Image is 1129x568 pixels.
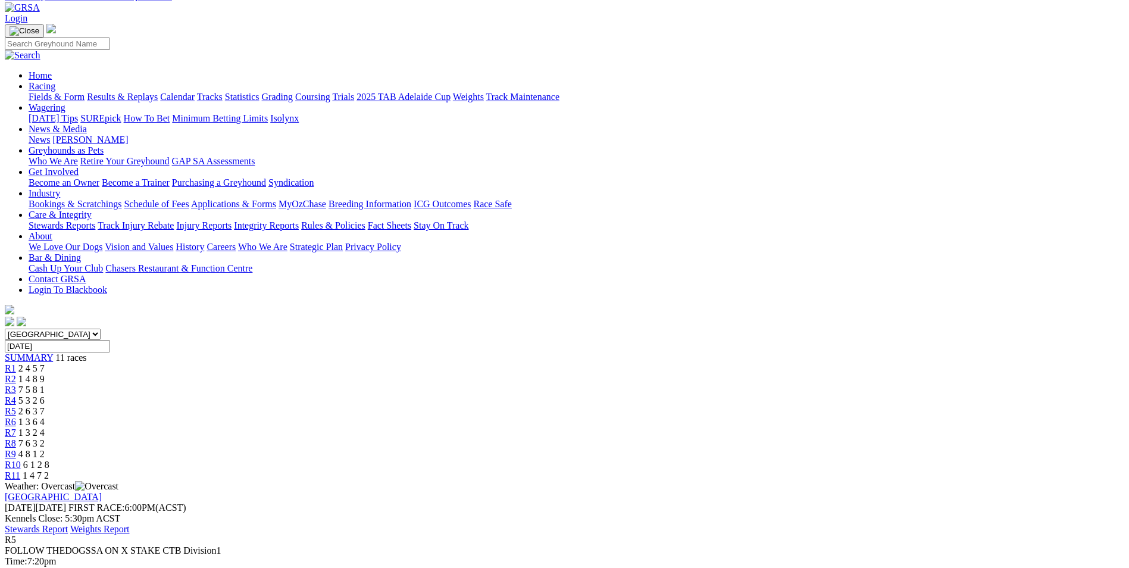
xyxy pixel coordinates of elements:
span: 6:00PM(ACST) [68,503,186,513]
a: Minimum Betting Limits [172,113,268,123]
a: R9 [5,449,16,459]
a: Greyhounds as Pets [29,145,104,155]
span: 7 5 8 1 [18,385,45,395]
a: History [176,242,204,252]
a: GAP SA Assessments [172,156,255,166]
a: R6 [5,417,16,427]
a: Who We Are [29,156,78,166]
a: R11 [5,470,20,480]
a: Racing [29,81,55,91]
img: Search [5,50,40,61]
img: facebook.svg [5,317,14,326]
div: Racing [29,92,1124,102]
a: Get Involved [29,167,79,177]
a: We Love Our Dogs [29,242,102,252]
a: Become an Owner [29,177,99,188]
span: 4 8 1 2 [18,449,45,459]
a: Stay On Track [414,220,468,230]
a: Integrity Reports [234,220,299,230]
img: Overcast [75,481,118,492]
a: R3 [5,385,16,395]
div: Wagering [29,113,1124,124]
a: Isolynx [270,113,299,123]
div: News & Media [29,135,1124,145]
a: R4 [5,395,16,405]
a: Contact GRSA [29,274,86,284]
input: Select date [5,340,110,352]
a: Breeding Information [329,199,411,209]
a: Privacy Policy [345,242,401,252]
div: Industry [29,199,1124,210]
a: News & Media [29,124,87,134]
span: 6 1 2 8 [23,460,49,470]
a: Weights Report [70,524,130,534]
a: [PERSON_NAME] [52,135,128,145]
a: Results & Replays [87,92,158,102]
span: R8 [5,438,16,448]
span: 11 races [55,352,86,363]
div: Kennels Close: 5:30pm ACST [5,513,1124,524]
a: Statistics [225,92,259,102]
span: R5 [5,535,16,545]
a: Weights [453,92,484,102]
a: Login [5,13,27,23]
a: News [29,135,50,145]
span: 2 6 3 7 [18,406,45,416]
span: 1 3 2 4 [18,427,45,438]
a: Calendar [160,92,195,102]
span: SUMMARY [5,352,53,363]
span: R5 [5,406,16,416]
a: R7 [5,427,16,438]
span: 1 4 8 9 [18,374,45,384]
a: Trials [332,92,354,102]
a: Race Safe [473,199,511,209]
a: [GEOGRAPHIC_DATA] [5,492,102,502]
a: About [29,231,52,241]
div: About [29,242,1124,252]
a: Strategic Plan [290,242,343,252]
span: 2 4 5 7 [18,363,45,373]
a: Fact Sheets [368,220,411,230]
a: R1 [5,363,16,373]
img: GRSA [5,2,40,13]
span: 5 3 2 6 [18,395,45,405]
a: Injury Reports [176,220,232,230]
a: Careers [207,242,236,252]
a: Stewards Report [5,524,68,534]
a: SUREpick [80,113,121,123]
span: Weather: Overcast [5,481,118,491]
a: R10 [5,460,21,470]
img: logo-grsa-white.png [5,305,14,314]
div: 7:20pm [5,556,1124,567]
span: FIRST RACE: [68,503,124,513]
a: Login To Blackbook [29,285,107,295]
a: 2025 TAB Adelaide Cup [356,92,451,102]
a: Wagering [29,102,65,113]
a: Tracks [197,92,223,102]
a: Retire Your Greyhound [80,156,170,166]
img: twitter.svg [17,317,26,326]
div: Greyhounds as Pets [29,156,1124,167]
button: Toggle navigation [5,24,44,38]
div: Get Involved [29,177,1124,188]
a: Applications & Forms [191,199,276,209]
a: Bookings & Scratchings [29,199,121,209]
a: Purchasing a Greyhound [172,177,266,188]
input: Search [5,38,110,50]
span: [DATE] [5,503,36,513]
a: [DATE] Tips [29,113,78,123]
div: FOLLOW THEDOGSSA ON X STAKE CTB Division1 [5,545,1124,556]
a: R2 [5,374,16,384]
span: 7 6 3 2 [18,438,45,448]
a: Bar & Dining [29,252,81,263]
a: Care & Integrity [29,210,92,220]
a: Chasers Restaurant & Function Centre [105,263,252,273]
a: Cash Up Your Club [29,263,103,273]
